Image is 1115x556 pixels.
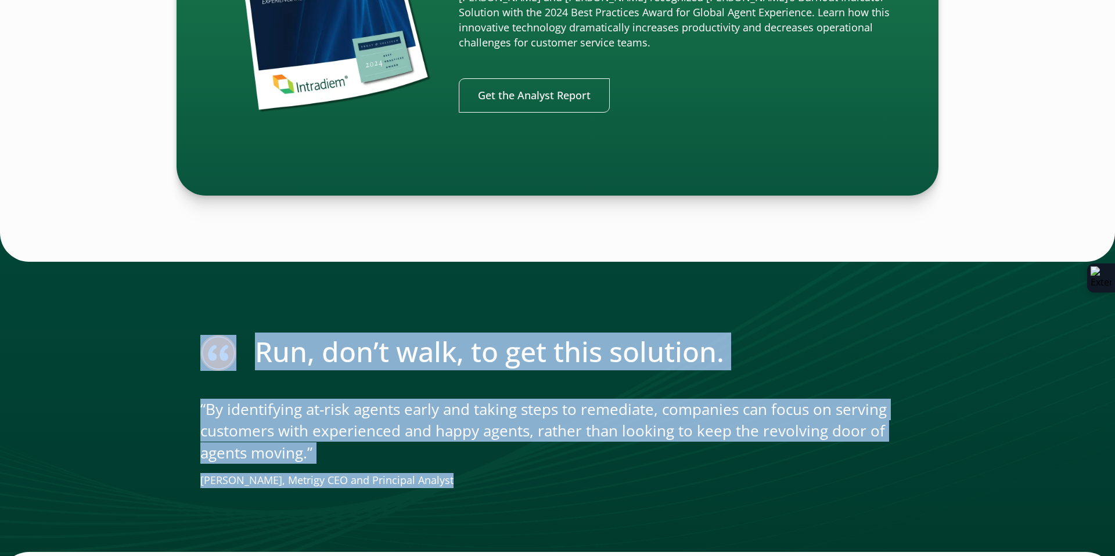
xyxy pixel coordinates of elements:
[200,399,915,464] p: “By identifying at-risk agents early and taking steps to remediate, companies can focus on servin...
[1091,266,1112,290] img: Extension Icon
[255,335,731,369] h2: Run, don’t walk, to get this solution.
[200,473,915,488] p: [PERSON_NAME], Metrigy CEO and Principal Analyst
[459,78,610,113] a: Link opens in a new window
